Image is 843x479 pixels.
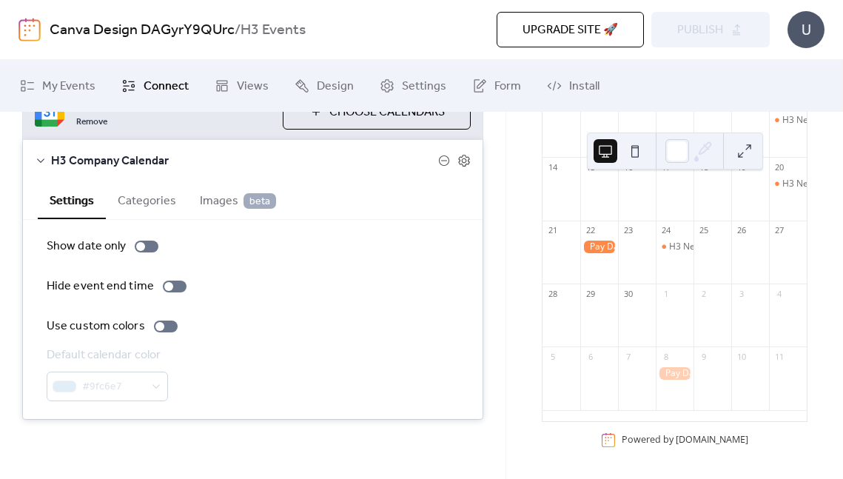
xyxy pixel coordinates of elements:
[9,66,107,106] a: My Events
[585,351,596,362] div: 6
[769,178,807,190] div: H3 New Employee | Zoom Orientation
[76,116,107,128] span: Remove
[698,161,709,172] div: 18
[585,225,596,236] div: 22
[547,288,558,299] div: 28
[736,161,747,172] div: 19
[676,434,748,446] a: [DOMAIN_NAME]
[736,351,747,362] div: 10
[106,181,188,218] button: Categories
[204,66,280,106] a: Views
[736,288,747,299] div: 3
[329,104,445,121] span: Choose Calendars
[585,288,596,299] div: 29
[698,351,709,362] div: 9
[461,66,532,106] a: Form
[660,351,671,362] div: 8
[773,161,785,172] div: 20
[19,18,41,41] img: logo
[494,78,521,96] span: Form
[656,367,693,380] div: Pay Day
[283,66,365,106] a: Design
[787,11,824,48] div: U
[622,288,634,299] div: 30
[402,78,446,96] span: Settings
[200,192,276,210] span: Images
[656,241,693,253] div: H3 New Employee | Zoom Orientation
[585,161,596,172] div: 15
[317,78,354,96] span: Design
[736,225,747,236] div: 26
[42,78,95,96] span: My Events
[660,288,671,299] div: 1
[47,278,154,295] div: Hide event end time
[660,225,671,236] div: 24
[773,351,785,362] div: 11
[241,16,306,44] b: H3 Events
[536,66,611,106] a: Install
[47,238,126,255] div: Show date only
[244,193,276,209] span: beta
[547,161,558,172] div: 14
[698,288,709,299] div: 2
[622,351,634,362] div: 7
[622,161,634,172] div: 16
[50,16,235,44] a: Canva Design DAGyrY9QUrc
[773,225,785,236] div: 27
[110,66,200,106] a: Connect
[235,16,241,44] b: /
[773,288,785,299] div: 4
[497,12,644,47] button: Upgrade site 🚀
[622,434,748,446] div: Powered by
[188,181,288,218] button: Images beta
[769,114,807,127] div: H3 New Employee | Zoom Orientation
[38,181,106,219] button: Settings
[51,153,438,170] span: H3 Company Calendar
[622,225,634,236] div: 23
[237,78,269,96] span: Views
[547,351,558,362] div: 5
[698,225,709,236] div: 25
[523,21,618,39] span: Upgrade site 🚀
[369,66,457,106] a: Settings
[660,161,671,172] div: 17
[547,225,558,236] div: 21
[47,346,165,364] div: Default calendar color
[144,78,189,96] span: Connect
[669,241,827,253] div: H3 New Employee | Zoom Orientation
[580,241,618,253] div: Pay Day
[47,318,145,335] div: Use custom colors
[569,78,599,96] span: Install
